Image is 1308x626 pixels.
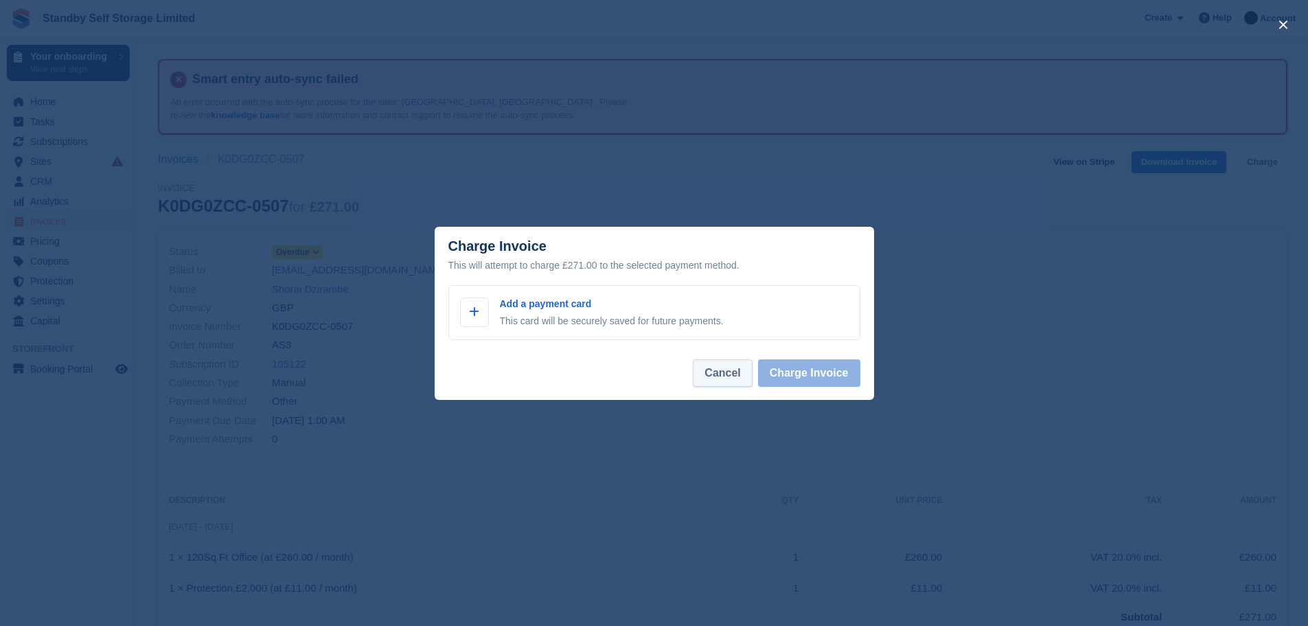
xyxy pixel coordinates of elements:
[448,257,860,273] div: This will attempt to charge £271.00 to the selected payment method.
[693,359,752,387] button: Cancel
[448,285,860,340] a: Add a payment card This card will be securely saved for future payments.
[500,314,724,328] p: This card will be securely saved for future payments.
[758,359,860,387] button: Charge Invoice
[500,297,724,311] p: Add a payment card
[448,238,860,273] div: Charge Invoice
[1272,14,1294,36] button: close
